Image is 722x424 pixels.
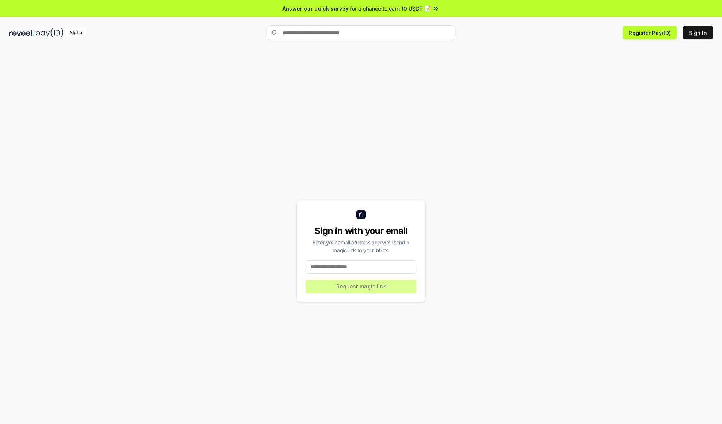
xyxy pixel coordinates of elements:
div: Sign in with your email [306,225,416,237]
span: Answer our quick survey [282,5,349,12]
div: Enter your email address and we’ll send a magic link to your inbox. [306,238,416,254]
div: Alpha [65,28,86,38]
button: Sign In [683,26,713,39]
img: reveel_dark [9,28,34,38]
span: for a chance to earn 10 USDT 📝 [350,5,431,12]
img: pay_id [36,28,64,38]
img: logo_small [356,210,366,219]
button: Register Pay(ID) [623,26,677,39]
